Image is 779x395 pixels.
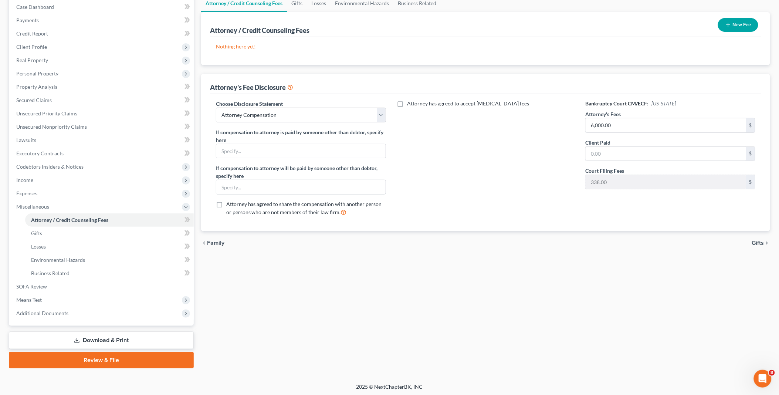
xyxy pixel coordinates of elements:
[216,180,386,194] input: Specify...
[226,201,382,215] span: Attorney has agreed to share the compensation with another person or persons who are not members ...
[746,175,755,189] div: $
[585,139,610,146] label: Client Paid
[16,137,36,143] span: Lawsuits
[586,147,746,161] input: 0.00
[31,230,42,236] span: Gifts
[10,147,194,160] a: Executory Contracts
[754,370,772,388] iframe: Intercom live chat
[585,100,755,107] h6: Bankruptcy Court CM/ECF:
[586,175,746,189] input: 0.00
[651,100,676,107] span: [US_STATE]
[10,134,194,147] a: Lawsuits
[201,240,224,246] button: chevron_left Family
[585,167,624,175] label: Court Filing Fees
[201,240,207,246] i: chevron_left
[16,283,47,290] span: SOFA Review
[16,110,77,117] span: Unsecured Priority Claims
[769,370,775,376] span: 8
[16,70,58,77] span: Personal Property
[9,352,194,368] a: Review & File
[25,213,194,227] a: Attorney / Credit Counseling Fees
[9,332,194,349] a: Download & Print
[210,83,294,92] div: Attorney's Fee Disclosure
[25,253,194,267] a: Environmental Hazards
[746,147,755,161] div: $
[216,100,283,108] label: Choose Disclosure Statement
[16,84,57,90] span: Property Analysis
[10,0,194,14] a: Case Dashboard
[216,128,386,144] label: If compensation to attorney is paid by someone other than debtor, specify here
[216,43,755,50] p: Nothing here yet!
[16,310,68,316] span: Additional Documents
[10,14,194,27] a: Payments
[31,243,46,250] span: Losses
[16,57,48,63] span: Real Property
[746,118,755,132] div: $
[31,217,108,223] span: Attorney / Credit Counseling Fees
[31,270,70,276] span: Business Related
[25,240,194,253] a: Losses
[10,120,194,134] a: Unsecured Nonpriority Claims
[16,4,54,10] span: Case Dashboard
[407,100,529,107] span: Attorney has agreed to accept [MEDICAL_DATA] fees
[16,190,37,196] span: Expenses
[216,144,386,158] input: Specify...
[718,18,758,32] button: New Fee
[16,124,87,130] span: Unsecured Nonpriority Claims
[16,297,42,303] span: Means Test
[25,227,194,240] a: Gifts
[16,203,49,210] span: Miscellaneous
[10,27,194,40] a: Credit Report
[10,280,194,293] a: SOFA Review
[207,240,224,246] span: Family
[16,177,33,183] span: Income
[10,107,194,120] a: Unsecured Priority Claims
[16,17,39,23] span: Payments
[586,118,746,132] input: 0.00
[16,97,52,103] span: Secured Claims
[752,240,764,246] span: Gifts
[10,80,194,94] a: Property Analysis
[16,150,64,156] span: Executory Contracts
[16,163,84,170] span: Codebtors Insiders & Notices
[25,267,194,280] a: Business Related
[752,240,770,246] button: Gifts chevron_right
[585,110,621,118] label: Attorney's Fees
[10,94,194,107] a: Secured Claims
[31,257,85,263] span: Environmental Hazards
[216,164,386,180] label: If compensation to attorney will be paid by someone other than debtor, specify here
[16,30,48,37] span: Credit Report
[16,44,47,50] span: Client Profile
[764,240,770,246] i: chevron_right
[210,26,310,35] div: Attorney / Credit Counseling Fees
